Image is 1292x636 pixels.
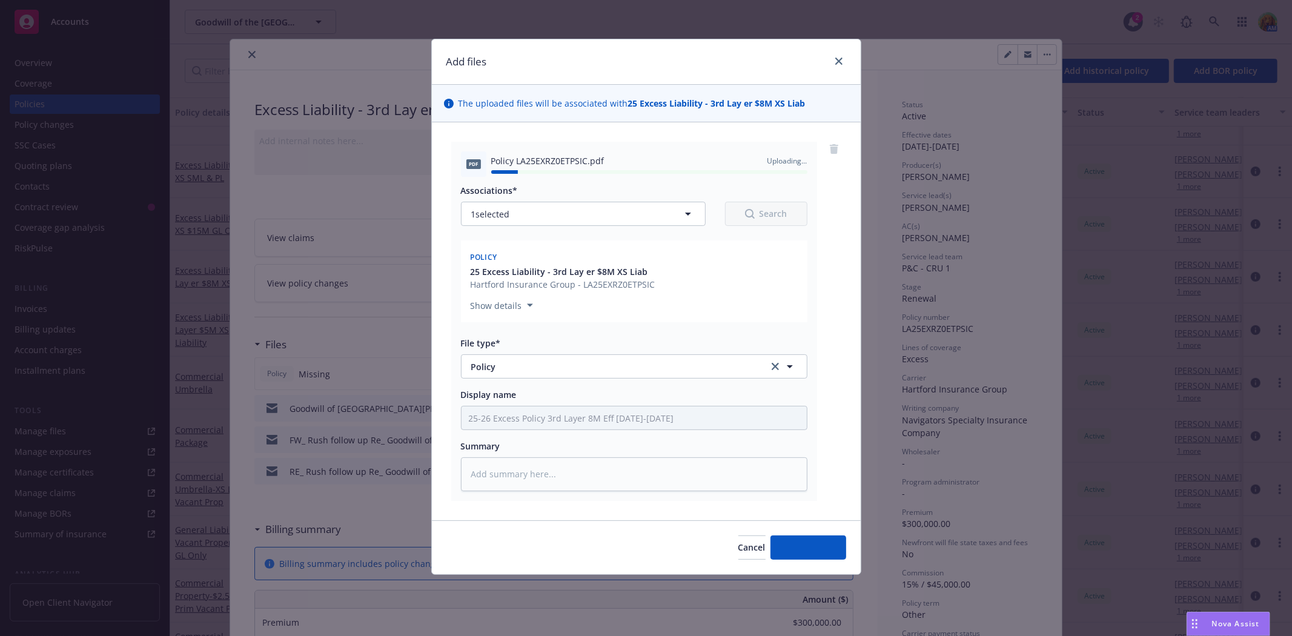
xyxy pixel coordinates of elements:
[1187,612,1202,635] div: Drag to move
[1212,618,1260,629] span: Nova Assist
[461,354,807,379] button: Policyclear selection
[461,389,517,400] span: Display name
[471,360,752,373] span: Policy
[462,406,807,429] input: Add display name here...
[461,440,500,452] span: Summary
[1187,612,1270,636] button: Nova Assist
[768,359,783,374] a: clear selection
